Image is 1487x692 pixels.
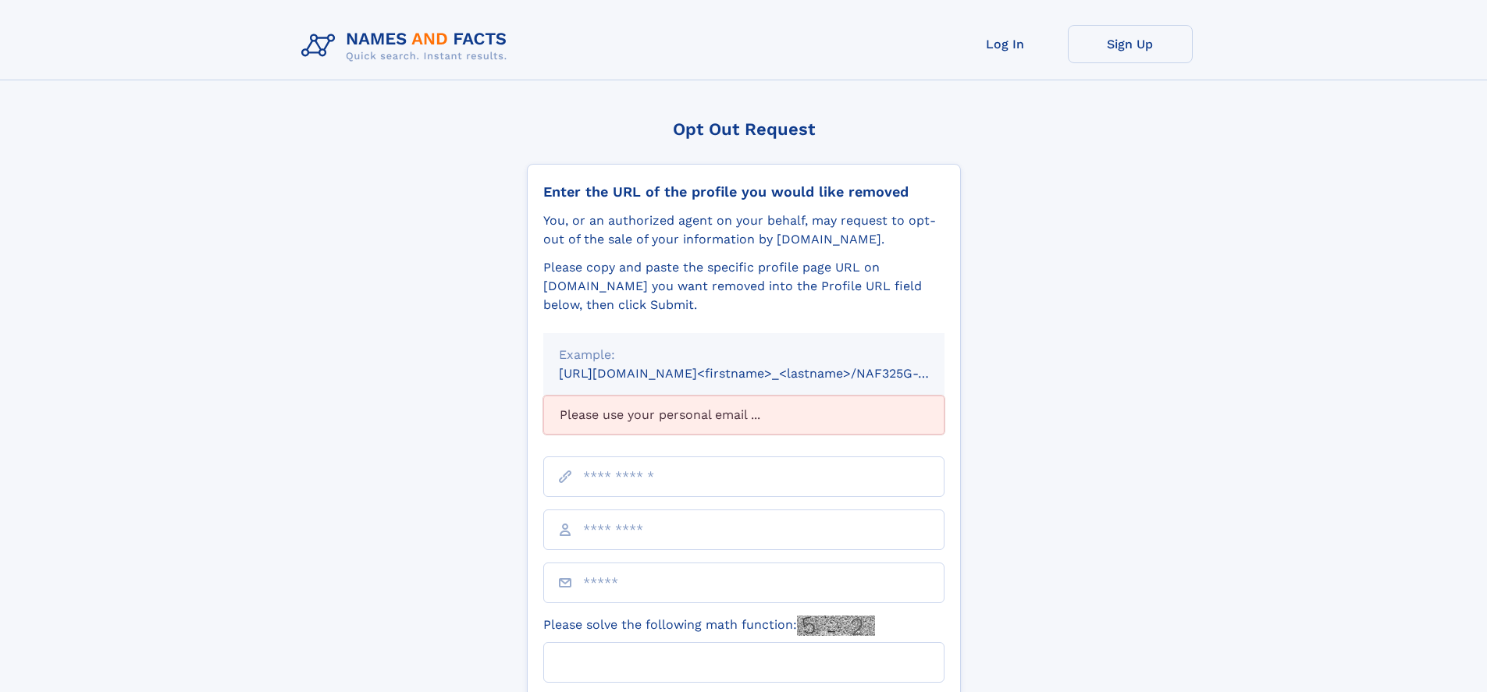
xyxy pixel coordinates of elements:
div: Please copy and paste the specific profile page URL on [DOMAIN_NAME] you want removed into the Pr... [543,258,944,314]
a: Log In [943,25,1068,63]
div: You, or an authorized agent on your behalf, may request to opt-out of the sale of your informatio... [543,211,944,249]
div: Please use your personal email ... [543,396,944,435]
img: Logo Names and Facts [295,25,520,67]
a: Sign Up [1068,25,1193,63]
small: [URL][DOMAIN_NAME]<firstname>_<lastname>/NAF325G-xxxxxxxx [559,366,974,381]
div: Opt Out Request [527,119,961,139]
div: Enter the URL of the profile you would like removed [543,183,944,201]
div: Example: [559,346,929,364]
label: Please solve the following math function: [543,616,875,636]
